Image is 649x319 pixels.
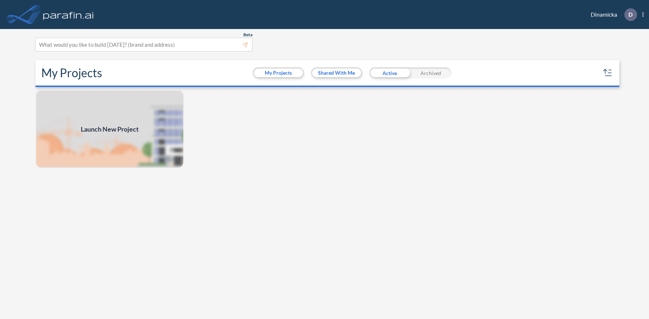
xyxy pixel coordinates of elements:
span: Beta [243,32,252,38]
p: D [628,11,633,18]
button: My Projects [254,69,303,77]
div: Archived [410,67,451,78]
img: add [35,90,184,168]
button: sort [602,67,614,79]
div: Active [369,67,410,78]
button: Shared With Me [312,69,361,77]
h2: My Projects [41,66,102,80]
span: Launch New Project [81,124,139,134]
img: logo [42,7,95,22]
a: Launch New Project [35,90,184,168]
div: Dinamicka [580,8,644,21]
